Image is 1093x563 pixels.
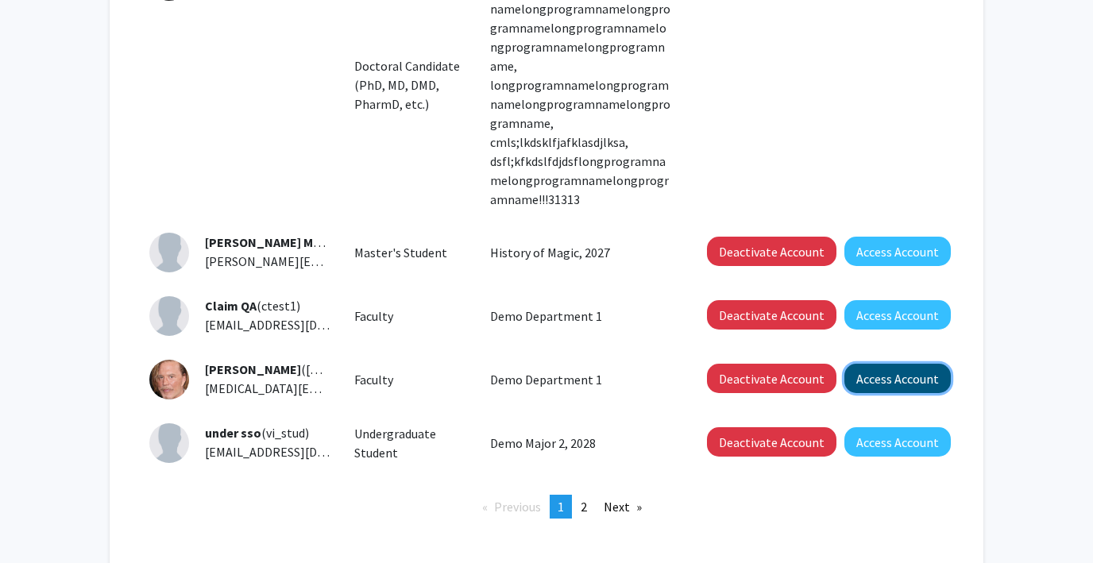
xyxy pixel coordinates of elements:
img: Profile Picture [149,296,189,336]
span: 1 [558,499,564,515]
div: Master's Student [342,243,479,262]
span: (yaroslavid) [205,234,454,250]
div: Doctoral Candidate (PhD, MD, DMD, PharmD, etc.) [342,56,479,114]
img: Profile Picture [149,423,189,463]
button: Deactivate Account [707,364,836,393]
button: Deactivate Account [707,427,836,457]
span: [EMAIL_ADDRESS][DOMAIN_NAME] [205,317,399,333]
a: Next page [596,495,650,519]
button: Deactivate Account [707,237,836,266]
button: Deactivate Account [707,300,836,330]
span: 2 [581,499,587,515]
div: Faculty [342,307,479,326]
span: ([MEDICAL_DATA]-faculty) [205,361,446,377]
p: Demo Department 1 [490,307,671,326]
span: [EMAIL_ADDRESS][DOMAIN_NAME] [205,444,399,460]
img: Profile Picture [149,233,189,272]
button: Access Account [844,237,951,266]
ul: Pagination [149,495,944,519]
div: Faculty [342,370,479,389]
span: (ctest1) [205,298,300,314]
span: Claim QA [205,298,257,314]
span: under sso [205,425,261,441]
span: [PERSON_NAME] [205,361,301,377]
p: History of Magic, 2027 [490,243,671,262]
span: (vi_stud) [205,425,309,441]
span: [PERSON_NAME] MasterStudent [205,234,391,250]
p: Demo Major 2, 2028 [490,434,671,453]
button: Access Account [844,364,951,393]
span: [PERSON_NAME][EMAIL_ADDRESS][PERSON_NAME][DOMAIN_NAME] [205,253,588,269]
button: Access Account [844,300,951,330]
span: [MEDICAL_DATA][EMAIL_ADDRESS][DOMAIN_NAME] [205,380,492,396]
button: Access Account [844,427,951,457]
iframe: Chat [12,492,68,551]
div: Undergraduate Student [342,424,479,462]
p: Demo Department 1 [490,370,671,389]
img: Profile Picture [149,360,189,399]
span: Previous [494,499,541,515]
